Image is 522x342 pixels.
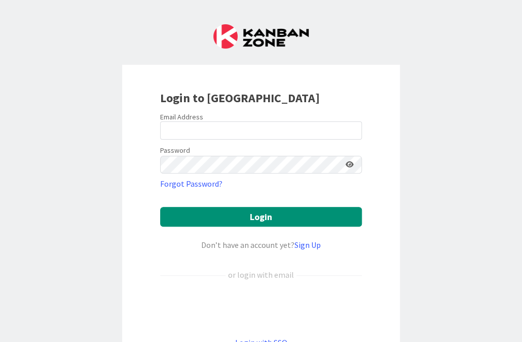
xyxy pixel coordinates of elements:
b: Login to [GEOGRAPHIC_DATA] [160,90,320,106]
keeper-lock: Open Keeper Popup [345,124,357,137]
iframe: Knop Inloggen met Google [155,297,367,320]
a: Forgot Password? [160,178,222,190]
button: Login [160,207,362,227]
label: Password [160,145,190,156]
div: Don’t have an account yet? [160,239,362,251]
img: Kanban Zone [213,24,309,49]
div: or login with email [226,269,296,281]
a: Sign Up [294,240,321,250]
label: Email Address [160,112,203,121]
